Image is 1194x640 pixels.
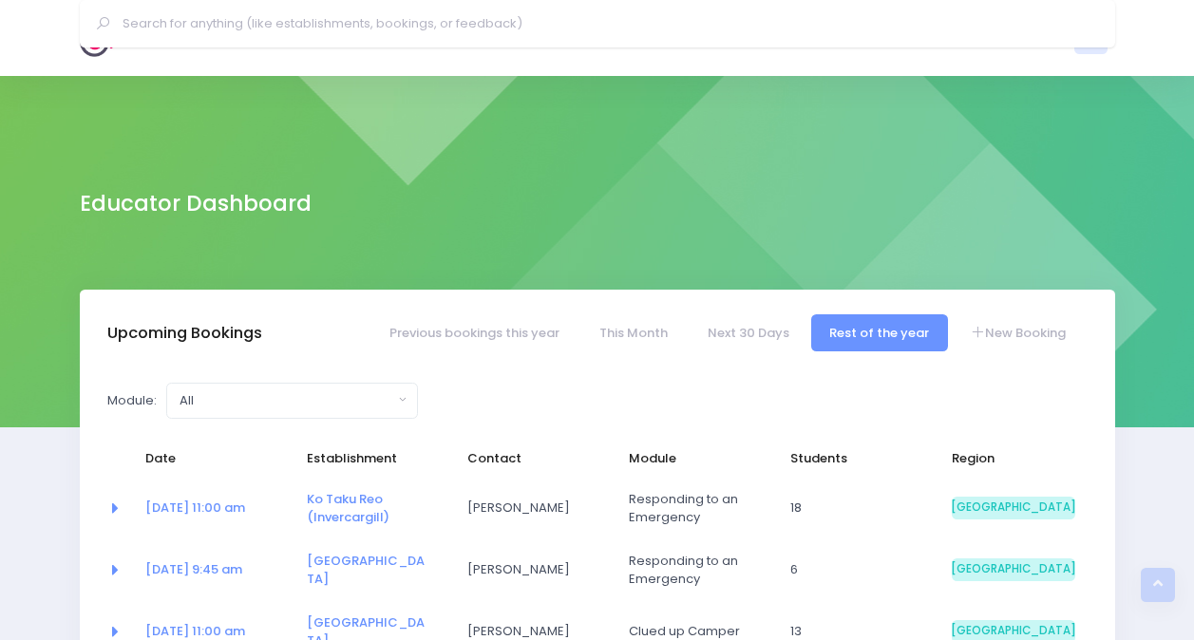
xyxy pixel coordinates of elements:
a: Previous bookings this year [370,314,578,351]
span: Responding to an Emergency [629,490,752,527]
span: Region [952,449,1075,468]
td: Emma Clarke [455,478,616,539]
td: South Island [939,539,1088,601]
span: Students [790,449,914,468]
a: Rest of the year [811,314,948,351]
span: Date [145,449,269,468]
span: [PERSON_NAME] [467,499,591,518]
a: [DATE] 9:45 am [145,560,242,578]
button: All [166,383,418,419]
span: [PERSON_NAME] [467,560,591,579]
span: 18 [790,499,914,518]
a: This Month [580,314,686,351]
a: [DATE] 11:00 am [145,622,245,640]
td: <a href="https://app.stjis.org.nz/establishments/202445" class="font-weight-bold">Hillside Primar... [294,539,456,601]
span: Establishment [307,449,430,468]
td: South Island [939,478,1088,539]
a: New Booking [951,314,1084,351]
span: [GEOGRAPHIC_DATA] [952,497,1075,519]
a: [DATE] 11:00 am [145,499,245,517]
a: Ko Taku Reo (Invercargill) [307,490,389,527]
a: Next 30 Days [690,314,808,351]
td: Responding to an Emergency [616,478,778,539]
span: Contact [467,449,591,468]
td: 6 [778,539,939,601]
span: Module [629,449,752,468]
td: <a href="https://app.stjis.org.nz/bookings/523837" class="font-weight-bold">18 Sep at 11:00 am</a> [133,478,294,539]
td: Jo Horrell [455,539,616,601]
label: Module: [107,391,157,410]
h3: Upcoming Bookings [107,324,262,343]
h2: Educator Dashboard [80,191,312,216]
span: [GEOGRAPHIC_DATA] [952,558,1075,581]
span: 6 [790,560,914,579]
td: Responding to an Emergency [616,539,778,601]
a: [GEOGRAPHIC_DATA] [307,552,425,589]
td: <a href="https://app.stjis.org.nz/bookings/523424" class="font-weight-bold">08 Oct at 9:45 am</a> [133,539,294,601]
td: <a href="https://app.stjis.org.nz/establishments/209098" class="font-weight-bold">Ko Taku Reo (In... [294,478,456,539]
span: Responding to an Emergency [629,552,752,589]
div: All [180,391,393,410]
input: Search for anything (like establishments, bookings, or feedback) [123,9,1089,38]
td: 18 [778,478,939,539]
